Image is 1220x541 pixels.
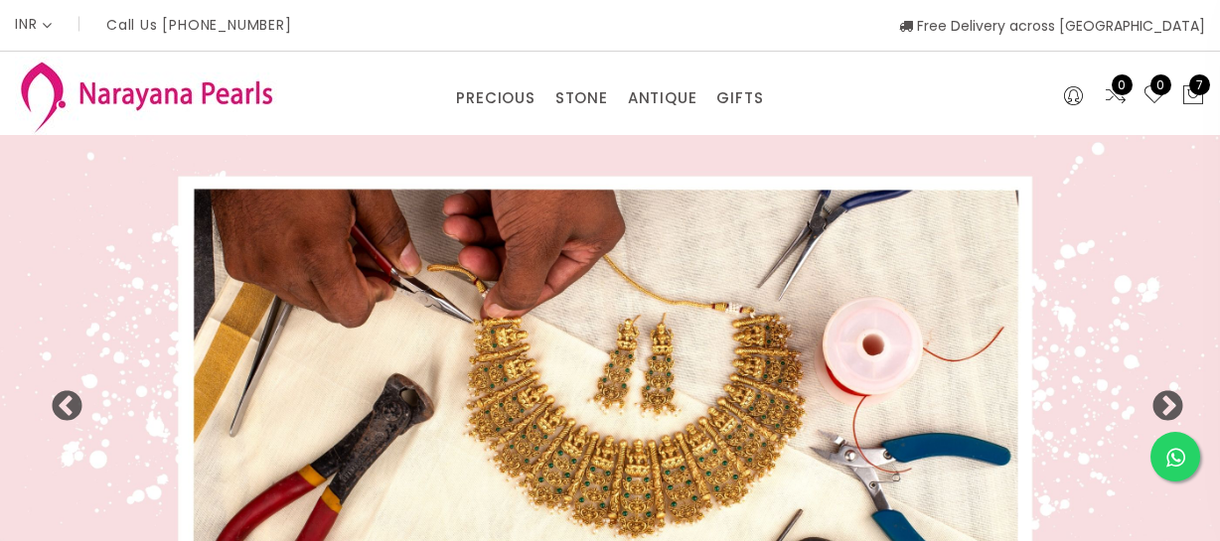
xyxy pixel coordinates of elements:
a: GIFTS [716,83,763,113]
a: STONE [555,83,608,113]
button: 7 [1181,83,1205,109]
button: Next [1150,390,1170,410]
span: Free Delivery across [GEOGRAPHIC_DATA] [899,16,1205,36]
a: 0 [1104,83,1128,109]
p: Call Us [PHONE_NUMBER] [106,18,292,32]
a: PRECIOUS [456,83,534,113]
a: 0 [1143,83,1166,109]
span: 0 [1112,74,1133,95]
button: Previous [50,390,70,410]
span: 0 [1150,74,1171,95]
a: ANTIQUE [628,83,697,113]
span: 7 [1189,74,1210,95]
